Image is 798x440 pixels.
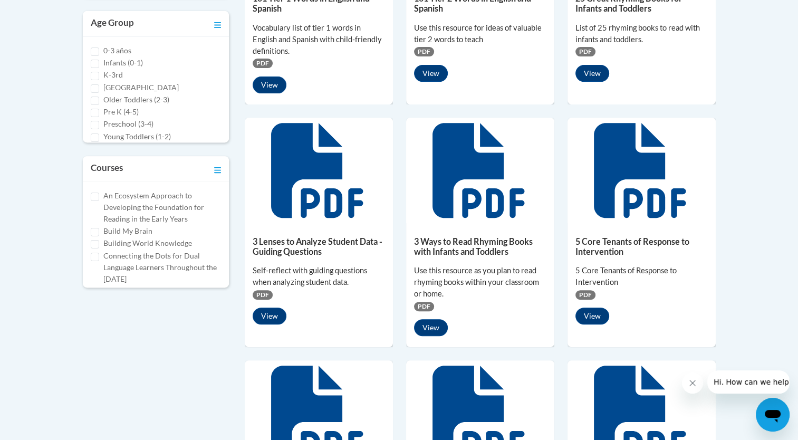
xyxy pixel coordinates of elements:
label: K-3rd [103,69,123,81]
h5: 3 Ways to Read Rhyming Books with Infants and Toddlers [414,236,546,257]
span: PDF [575,290,595,300]
h3: Age Group [91,16,134,31]
label: Building World Knowledge [103,237,192,249]
h5: 3 Lenses to Analyze Student Data - Guiding Questions [253,236,385,257]
span: Hi. How can we help? [6,7,85,16]
span: PDF [414,47,434,56]
div: Use this resource for ideas of valuable tier 2 words to teach [414,22,546,45]
label: Older Toddlers (2-3) [103,94,169,106]
span: PDF [575,47,595,56]
label: Pre K (4-5) [103,106,139,118]
div: List of 25 rhyming books to read with infants and toddlers. [575,22,708,45]
span: PDF [253,59,273,68]
span: PDF [414,302,434,311]
iframe: Close message [682,372,703,394]
div: Vocabulary list of tier 1 words in English and Spanish with child-friendly definitions. [253,22,385,57]
button: View [575,308,609,324]
a: Toggle collapse [214,161,221,176]
h3: Courses [91,161,123,176]
label: [GEOGRAPHIC_DATA] [103,82,179,93]
button: View [414,65,448,82]
button: View [414,319,448,336]
button: View [253,308,286,324]
label: Preschool (3-4) [103,118,153,130]
label: An Ecosystem Approach to Developing the Foundation for Reading in the Early Years [103,190,222,225]
span: PDF [253,290,273,300]
a: Toggle collapse [214,16,221,31]
div: 5 Core Tenants of Response to Intervention [575,265,708,288]
div: Self-reflect with guiding questions when analyzing student data. [253,265,385,288]
label: Build My Brain [103,225,152,237]
button: View [253,76,286,93]
label: 0-3 años [103,45,131,56]
label: Young Toddlers (1-2) [103,131,171,142]
iframe: Button to launch messaging window [756,398,790,432]
label: Infants (0-1) [103,57,143,69]
iframe: Message from company [707,370,790,394]
div: Use this resource as you plan to read rhyming books within your classroom or home. [414,265,546,300]
label: Cox Campus Structured Literacy Certificate Exam [103,285,222,309]
h5: 5 Core Tenants of Response to Intervention [575,236,708,257]
button: View [575,65,609,82]
label: Connecting the Dots for Dual Language Learners Throughout the [DATE] [103,250,222,285]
